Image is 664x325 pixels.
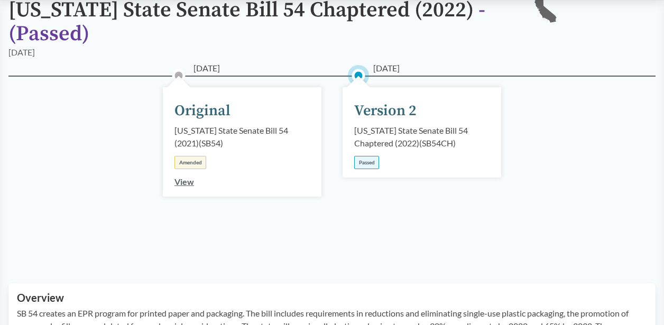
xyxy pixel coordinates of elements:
[193,62,220,75] span: [DATE]
[174,177,194,187] a: View
[354,100,417,122] div: Version 2
[174,124,310,150] div: [US_STATE] State Senate Bill 54 (2021) ( SB54 )
[17,292,647,304] h2: Overview
[373,62,400,75] span: [DATE]
[8,46,35,59] div: [DATE]
[174,100,230,122] div: Original
[354,156,379,169] div: Passed
[174,156,206,169] div: Amended
[354,124,490,150] div: [US_STATE] State Senate Bill 54 Chaptered (2022) ( SB54CH )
